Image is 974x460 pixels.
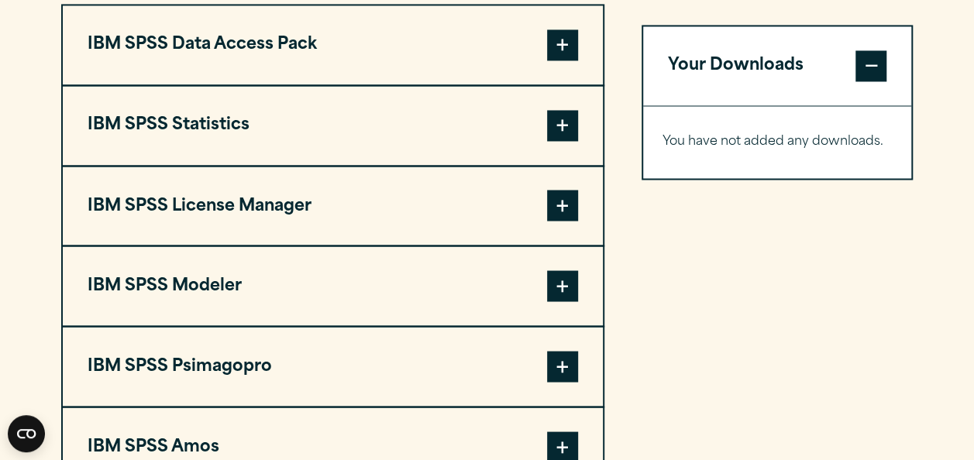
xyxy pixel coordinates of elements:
p: You have not added any downloads. [663,131,893,153]
button: IBM SPSS License Manager [63,166,603,245]
button: IBM SPSS Statistics [63,86,603,165]
button: Your Downloads [643,26,912,105]
button: IBM SPSS Psimagopro [63,327,603,406]
div: Your Downloads [643,105,912,178]
button: IBM SPSS Data Access Pack [63,5,603,84]
button: Open CMP widget [8,415,45,452]
button: IBM SPSS Modeler [63,246,603,325]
